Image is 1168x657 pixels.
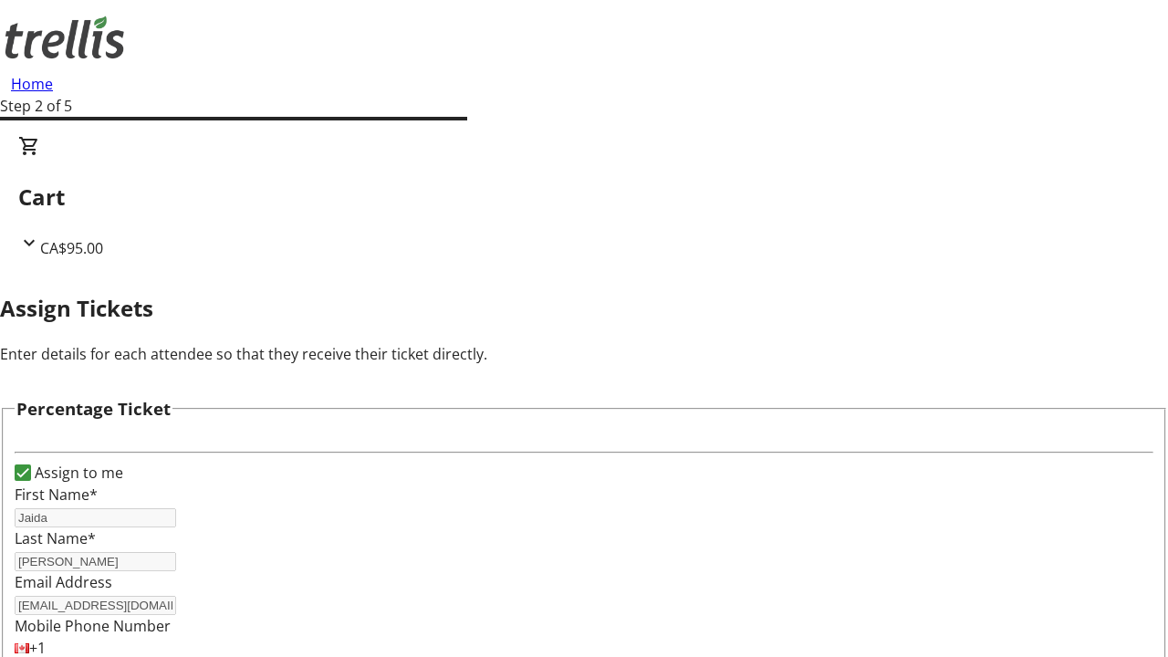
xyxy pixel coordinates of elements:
[15,572,112,592] label: Email Address
[31,462,123,484] label: Assign to me
[15,528,96,548] label: Last Name*
[15,616,171,636] label: Mobile Phone Number
[18,135,1150,259] div: CartCA$95.00
[40,238,103,258] span: CA$95.00
[15,485,98,505] label: First Name*
[16,396,171,422] h3: Percentage Ticket
[18,181,1150,214] h2: Cart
